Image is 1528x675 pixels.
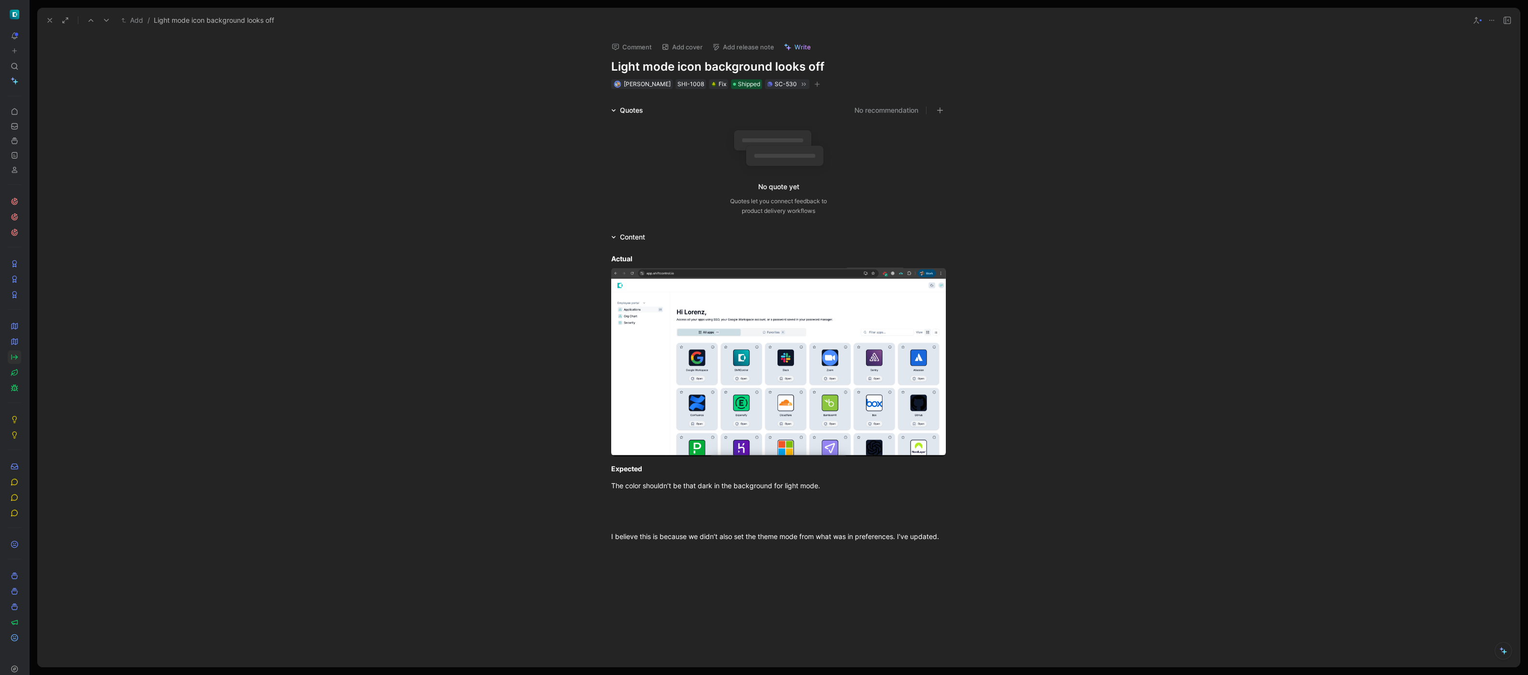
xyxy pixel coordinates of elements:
button: Add cover [657,40,707,54]
div: Content [607,231,649,243]
div: The color shouldn’t be that dark in the background for light mode. [611,480,946,491]
div: Quotes let you connect feedback to product delivery workflows [730,196,827,216]
span: Shipped [738,79,760,89]
button: No recommendation [854,105,918,116]
button: Add release note [708,40,779,54]
div: Shipped [731,79,762,89]
img: ShiftControl [10,10,19,19]
div: No quote yet [758,181,799,193]
span: Write [794,43,811,51]
span: Light mode icon background looks off [154,15,274,26]
div: Content [620,231,645,243]
button: ShiftControl [8,8,21,21]
div: I believe this is because we didn’t also set the theme mode from what was in preferences. I’ve up... [611,531,946,541]
button: Add [119,15,146,26]
button: Write [779,40,815,54]
span: [PERSON_NAME] [624,80,671,88]
div: 🪲Fix [709,79,728,89]
div: SC-530 [775,79,797,89]
div: SHI-1008 [677,79,704,89]
img: 🪲 [711,81,717,87]
div: Quotes [607,105,647,116]
h1: Light mode icon background looks off [611,59,946,75]
strong: Expected [611,465,642,473]
img: avatar [615,81,620,87]
button: Comment [607,40,656,54]
strong: Actual [611,255,632,263]
div: Quotes [620,105,643,116]
span: / [147,15,150,26]
div: Fix [711,79,726,89]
